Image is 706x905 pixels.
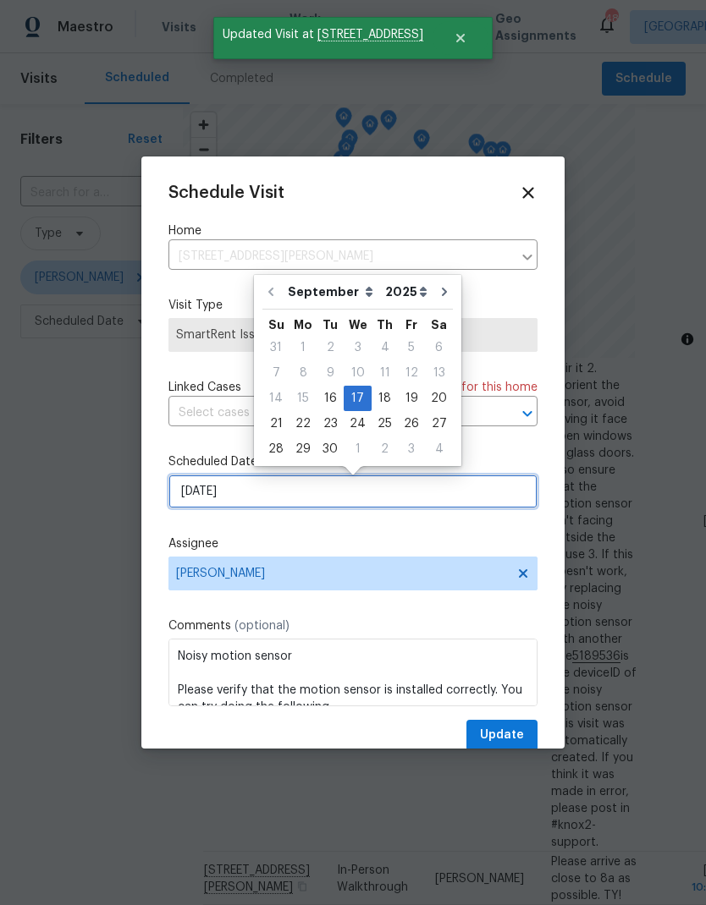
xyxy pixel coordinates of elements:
[317,386,344,411] div: Tue Sep 16 2025
[258,275,284,309] button: Go to previous month
[262,436,290,462] div: Sun Sep 28 2025
[372,436,398,462] div: Thu Oct 02 2025
[317,360,344,386] div: Tue Sep 09 2025
[344,360,372,386] div: Wed Sep 10 2025
[372,360,398,386] div: Thu Sep 11 2025
[234,620,290,632] span: (optional)
[398,412,425,436] div: 26
[372,437,398,461] div: 2
[290,436,317,462] div: Mon Sep 29 2025
[372,411,398,436] div: Thu Sep 25 2025
[344,361,372,385] div: 10
[290,386,317,411] div: Mon Sep 15 2025
[317,335,344,360] div: Tue Sep 02 2025
[262,386,290,411] div: Sun Sep 14 2025
[262,336,290,359] div: 31
[398,386,425,411] div: Fri Sep 19 2025
[425,437,453,461] div: 4
[398,335,425,360] div: Fri Sep 05 2025
[168,244,512,270] input: Enter in an address
[262,412,290,436] div: 21
[168,297,538,314] label: Visit Type
[290,412,317,436] div: 22
[290,387,317,410] div: 15
[168,379,241,396] span: Linked Cases
[344,386,372,411] div: Wed Sep 17 2025
[290,336,317,359] div: 1
[372,386,398,411] div: Thu Sep 18 2025
[262,411,290,436] div: Sun Sep 21 2025
[168,222,538,239] label: Home
[349,319,367,331] abbr: Wednesday
[168,453,538,470] label: Scheduled Date
[425,436,453,462] div: Sat Oct 04 2025
[168,535,538,552] label: Assignee
[317,412,344,436] div: 23
[213,17,433,52] span: Updated Visit at
[425,360,453,386] div: Sat Sep 13 2025
[405,319,417,331] abbr: Friday
[290,335,317,360] div: Mon Sep 01 2025
[290,411,317,436] div: Mon Sep 22 2025
[398,360,425,386] div: Fri Sep 12 2025
[372,336,398,359] div: 4
[344,436,372,462] div: Wed Oct 01 2025
[425,336,453,359] div: 6
[381,279,432,304] select: Year
[398,411,425,436] div: Fri Sep 26 2025
[317,437,344,461] div: 30
[372,387,398,410] div: 18
[425,386,453,411] div: Sat Sep 20 2025
[398,387,425,410] div: 19
[176,326,530,343] span: SmartRent Issue
[262,437,290,461] div: 28
[262,361,290,385] div: 7
[344,387,372,410] div: 17
[377,319,393,331] abbr: Thursday
[372,335,398,360] div: Thu Sep 04 2025
[433,21,488,55] button: Close
[168,639,538,706] textarea: Noisy motion sensor Please verify that the motion sensor is installed correctly. You can try doin...
[432,275,457,309] button: Go to next month
[516,402,539,425] button: Open
[323,319,338,331] abbr: Tuesday
[317,411,344,436] div: Tue Sep 23 2025
[168,474,538,508] input: M/D/YYYY
[268,319,284,331] abbr: Sunday
[344,412,372,436] div: 24
[284,279,381,304] select: Month
[176,567,508,580] span: [PERSON_NAME]
[317,387,344,410] div: 16
[398,437,425,461] div: 3
[425,412,453,436] div: 27
[344,336,372,359] div: 3
[466,720,538,751] button: Update
[290,360,317,386] div: Mon Sep 08 2025
[344,335,372,360] div: Wed Sep 03 2025
[168,400,490,426] input: Select cases
[344,437,372,461] div: 1
[344,411,372,436] div: Wed Sep 24 2025
[425,411,453,436] div: Sat Sep 27 2025
[398,436,425,462] div: Fri Oct 03 2025
[317,436,344,462] div: Tue Sep 30 2025
[168,184,284,201] span: Schedule Visit
[262,387,290,410] div: 14
[290,437,317,461] div: 29
[519,184,538,202] span: Close
[431,319,447,331] abbr: Saturday
[398,336,425,359] div: 5
[425,361,453,385] div: 13
[290,361,317,385] div: 8
[398,361,425,385] div: 12
[262,360,290,386] div: Sun Sep 07 2025
[372,361,398,385] div: 11
[317,336,344,359] div: 2
[425,387,453,410] div: 20
[294,319,312,331] abbr: Monday
[480,725,524,746] span: Update
[425,335,453,360] div: Sat Sep 06 2025
[317,361,344,385] div: 9
[168,617,538,634] label: Comments
[372,412,398,436] div: 25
